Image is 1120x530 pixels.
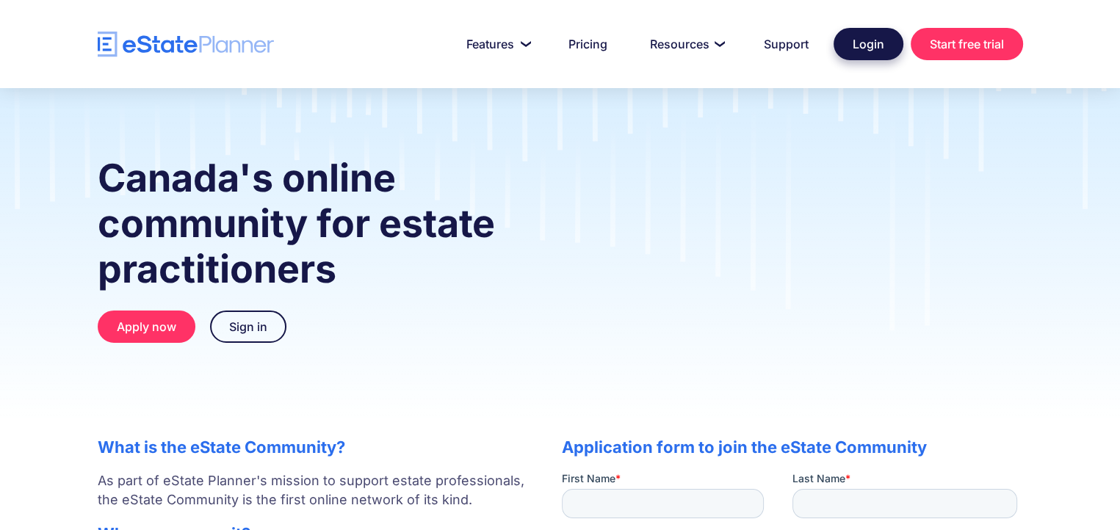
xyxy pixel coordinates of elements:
[98,311,195,343] a: Apply now
[562,438,1023,457] h2: Application form to join the eState Community
[551,29,625,59] a: Pricing
[98,32,274,57] a: home
[746,29,826,59] a: Support
[231,61,300,73] span: Phone number
[231,1,283,13] span: Last Name
[210,311,286,343] a: Sign in
[834,28,903,60] a: Login
[98,438,532,457] h2: What is the eState Community?
[98,471,532,509] p: As part of eState Planner's mission to support estate professionals, the eState Community is the ...
[911,28,1023,60] a: Start free trial
[632,29,739,59] a: Resources
[98,155,495,292] strong: Canada's online community for estate practitioners
[449,29,543,59] a: Features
